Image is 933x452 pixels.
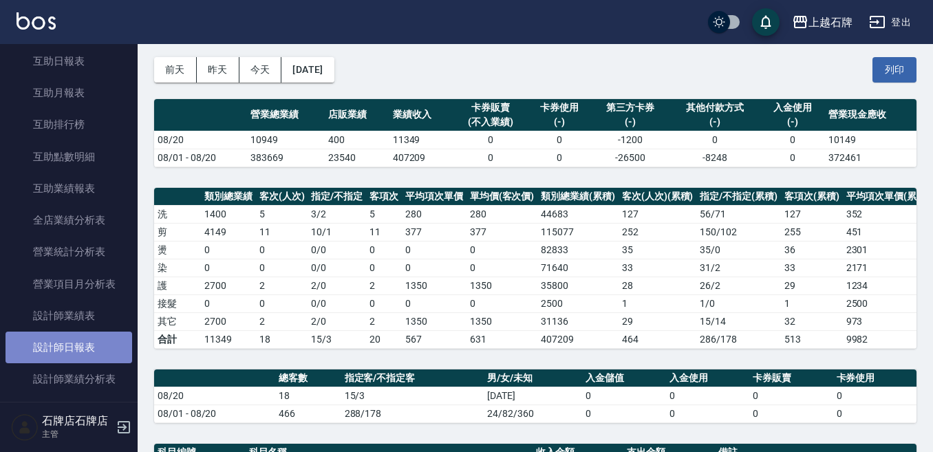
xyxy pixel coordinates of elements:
a: 設計師業績表 [6,300,132,332]
td: 71640 [537,259,619,277]
td: 0 [749,405,833,422]
div: (-) [530,115,588,129]
th: 客項次 [366,188,402,206]
td: 2 [256,277,308,294]
td: 407209 [537,330,619,348]
td: 0 [201,241,256,259]
td: 33 [619,259,697,277]
td: 11 [366,223,402,241]
td: 3 / 2 [308,205,366,223]
td: 24/82/360 [484,405,582,422]
a: 營業項目月分析表 [6,268,132,300]
td: 0 [582,405,665,422]
a: 互助排行榜 [6,109,132,140]
td: 5 [366,205,402,223]
td: 0 [466,294,538,312]
td: 286/178 [696,330,781,348]
th: 營業總業績 [247,99,325,131]
td: 1350 [466,312,538,330]
td: 26 / 2 [696,277,781,294]
td: 32 [781,312,843,330]
div: 上越石牌 [808,14,852,31]
td: 35800 [537,277,619,294]
th: 男/女/未知 [484,369,582,387]
td: 4149 [201,223,256,241]
td: 150 / 102 [696,223,781,241]
td: 33 [781,259,843,277]
td: 29 [781,277,843,294]
td: 洗 [154,205,201,223]
td: 35 [619,241,697,259]
a: 互助業績報表 [6,173,132,204]
th: 類別總業績(累積) [537,188,619,206]
td: 染 [154,259,201,277]
th: 客次(人次)(累積) [619,188,697,206]
td: 其它 [154,312,201,330]
td: 合計 [154,330,201,348]
td: 31 / 2 [696,259,781,277]
td: 280 [466,205,538,223]
button: save [752,8,780,36]
button: 昨天 [197,57,239,83]
table: a dense table [154,369,916,423]
td: 2 [256,312,308,330]
th: 卡券使用 [833,369,916,387]
td: 1350 [466,277,538,294]
td: 0 [201,259,256,277]
button: 登出 [864,10,916,35]
td: 0 [466,259,538,277]
td: 0 [761,149,825,166]
td: 35 / 0 [696,241,781,259]
td: 56 / 71 [696,205,781,223]
td: 0 [366,241,402,259]
th: 入金使用 [666,369,749,387]
td: 燙 [154,241,201,259]
th: 總客數 [275,369,341,387]
th: 客項次(累積) [781,188,843,206]
td: 0 [582,387,665,405]
td: 18 [256,330,308,348]
td: 18 [275,387,341,405]
th: 入金儲值 [582,369,665,387]
td: 0 / 0 [308,294,366,312]
td: 15/3 [308,330,366,348]
th: 客次(人次) [256,188,308,206]
td: 2500 [537,294,619,312]
td: 0 [366,259,402,277]
td: 288/178 [341,405,484,422]
td: 0 [669,131,761,149]
td: 252 [619,223,697,241]
td: 82833 [537,241,619,259]
div: (-) [595,115,666,129]
div: 卡券使用 [530,100,588,115]
td: 0 [256,294,308,312]
td: -8248 [669,149,761,166]
div: (-) [764,115,822,129]
td: 10949 [247,131,325,149]
td: 0 [527,131,591,149]
td: 127 [781,205,843,223]
td: 2700 [201,312,256,330]
td: 0 [402,241,466,259]
td: 15/3 [341,387,484,405]
div: (-) [673,115,758,129]
td: 0 [256,259,308,277]
td: 1 [619,294,697,312]
img: Logo [17,12,56,30]
td: 0 [833,387,916,405]
td: 剪 [154,223,201,241]
td: 407209 [389,149,453,166]
button: 今天 [239,57,282,83]
td: -26500 [592,149,669,166]
td: 567 [402,330,466,348]
th: 指定/不指定(累積) [696,188,781,206]
td: 2 / 0 [308,277,366,294]
td: -1200 [592,131,669,149]
div: 第三方卡券 [595,100,666,115]
td: 1350 [402,277,466,294]
th: 指定/不指定 [308,188,366,206]
td: 383669 [247,149,325,166]
a: 設計師業績分析表 [6,363,132,395]
td: 10149 [825,131,916,149]
a: 全店業績分析表 [6,204,132,236]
